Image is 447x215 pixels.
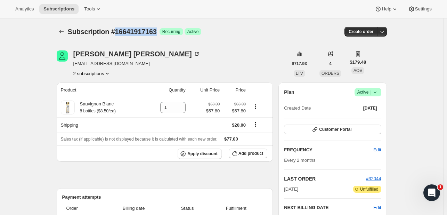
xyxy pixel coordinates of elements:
span: Add product [238,151,263,156]
button: Create order [344,27,377,37]
h2: FREQUENCY [284,146,373,153]
button: #32044 [366,175,381,182]
span: Customer Portal [319,127,351,132]
button: Help [371,4,402,14]
button: 4 [325,59,336,69]
span: Analytics [15,6,34,12]
th: Quantity [145,82,188,98]
div: [PERSON_NAME] [PERSON_NAME] [73,50,200,57]
span: $717.93 [292,61,307,66]
span: Help [382,6,391,12]
button: $717.93 [288,59,311,69]
span: Tools [84,6,95,12]
small: 8 bottles ($8.50/ea) [80,109,116,113]
span: | [370,89,371,95]
th: Product [57,82,145,98]
button: Customer Portal [284,125,381,134]
span: Recurring [162,29,180,34]
button: Edit [373,204,381,211]
span: [EMAIL_ADDRESS][DOMAIN_NAME] [73,60,200,67]
span: Subscriptions [43,6,74,12]
button: Subscriptions [57,27,66,37]
span: Fulfillment [209,205,263,212]
span: $57.80 [206,107,220,114]
button: Subscriptions [39,4,79,14]
button: Analytics [11,4,38,14]
th: Price [222,82,248,98]
button: Apply discount [178,149,222,159]
button: Shipping actions [250,120,261,128]
th: Unit Price [188,82,222,98]
span: Active [357,89,379,96]
span: Every 2 months [284,158,315,163]
span: Create order [349,29,373,34]
button: Tools [80,4,106,14]
span: ORDERS [322,71,339,76]
button: Add product [229,149,267,158]
span: Settings [415,6,432,12]
button: [DATE] [359,103,381,113]
small: $68.00 [208,102,220,106]
small: $68.00 [234,102,246,106]
h2: Payment attempts [62,194,268,201]
span: Sales tax (if applicable) is not displayed because it is calculated with each new order. [61,137,218,142]
button: Product actions [250,103,261,111]
span: Billing date [102,205,166,212]
span: Unfulfilled [360,186,379,192]
span: Status [170,205,205,212]
span: $77.80 [224,136,238,142]
h2: LAST ORDER [284,175,366,182]
div: Sauvignon Blanc [75,101,116,114]
span: AOV [353,68,362,73]
button: Edit [369,144,385,156]
span: $20.00 [232,122,246,128]
th: Shipping [57,117,145,133]
span: Created Date [284,105,311,112]
span: LTV [296,71,303,76]
span: 1 [438,184,443,190]
img: product img [61,101,75,114]
span: Subscription #16641917163 [68,28,157,35]
span: $57.80 [224,107,246,114]
button: Product actions [73,70,111,77]
h2: Plan [284,89,294,96]
span: [DATE] [284,186,298,193]
a: #32044 [366,176,381,181]
iframe: Intercom live chat [423,184,440,201]
span: [DATE] [363,105,377,111]
span: 4 [329,61,332,66]
span: $179.48 [350,59,366,66]
span: Apply discount [187,151,218,157]
span: Edit [373,146,381,153]
button: Settings [404,4,436,14]
span: Active [187,29,199,34]
span: Lynda Parker [57,50,68,62]
h2: NEXT BILLING DATE [284,204,373,211]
